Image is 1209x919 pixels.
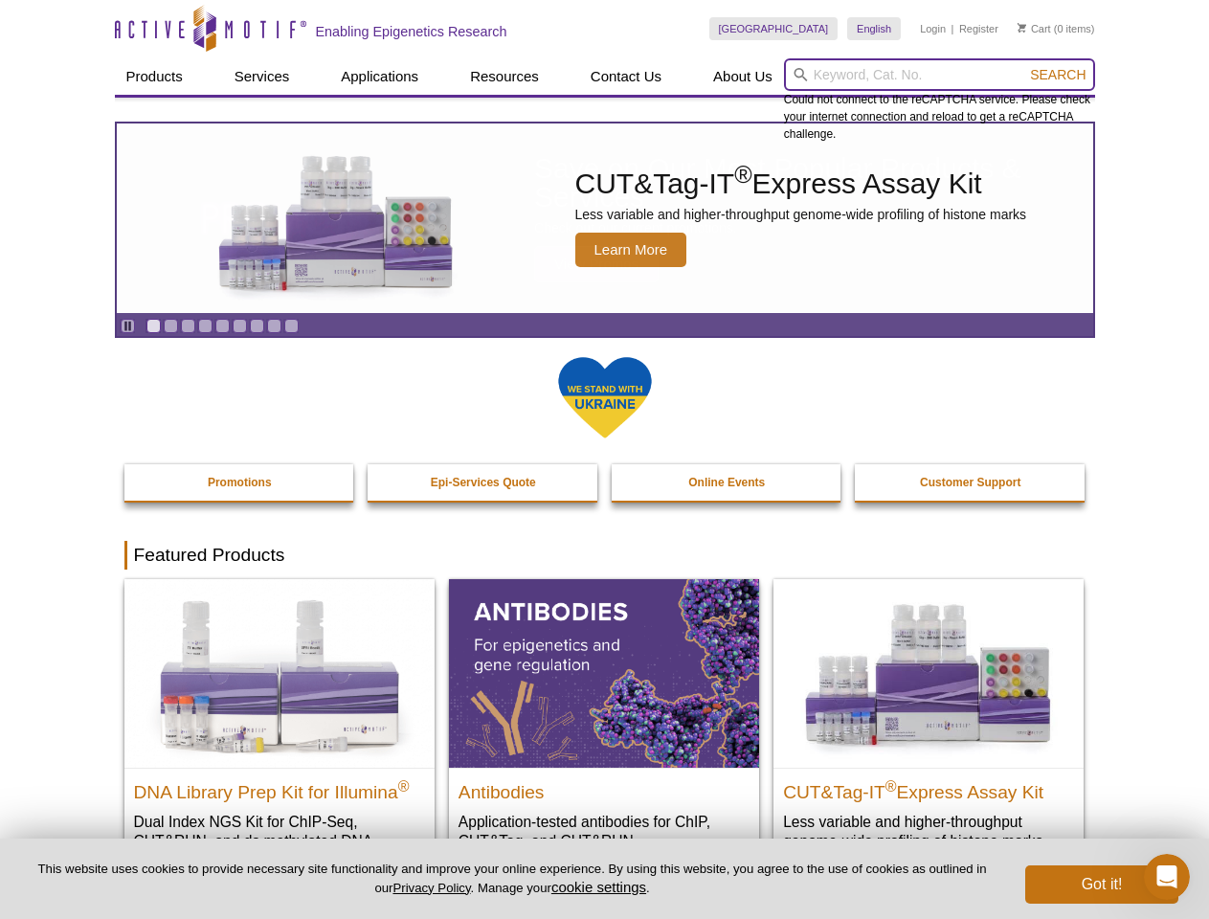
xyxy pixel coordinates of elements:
a: Go to slide 8 [267,319,281,333]
strong: Epi-Services Quote [431,476,536,489]
button: Got it! [1025,865,1178,904]
a: Go to slide 6 [233,319,247,333]
h2: Antibodies [459,773,750,802]
a: Go to slide 5 [215,319,230,333]
p: Application-tested antibodies for ChIP, CUT&Tag, and CUT&RUN. [459,812,750,851]
a: Register [959,22,998,35]
li: | [952,17,954,40]
h2: Enabling Epigenetics Research [316,23,507,40]
span: Learn More [575,233,687,267]
img: CUT&Tag-IT® Express Assay Kit [773,579,1084,767]
a: DNA Library Prep Kit for Illumina DNA Library Prep Kit for Illumina® Dual Index NGS Kit for ChIP-... [124,579,435,888]
img: All Antibodies [449,579,759,767]
h2: CUT&Tag-IT Express Assay Kit [783,773,1074,802]
div: Could not connect to the reCAPTCHA service. Please check your internet connection and reload to g... [784,58,1095,143]
a: Applications [329,58,430,95]
sup: ® [734,161,751,188]
sup: ® [885,777,897,794]
a: Resources [459,58,550,95]
article: CUT&Tag-IT Express Assay Kit [117,123,1093,313]
a: Epi-Services Quote [368,464,599,501]
h2: Featured Products [124,541,1086,570]
h2: CUT&Tag-IT Express Assay Kit [575,169,1027,198]
a: Login [920,22,946,35]
a: Cart [1018,22,1051,35]
img: CUT&Tag-IT Express Assay Kit [178,113,494,324]
a: Go to slide 7 [250,319,264,333]
a: Toggle autoplay [121,319,135,333]
a: About Us [702,58,784,95]
a: Go to slide 3 [181,319,195,333]
sup: ® [398,777,410,794]
a: Go to slide 2 [164,319,178,333]
img: We Stand With Ukraine [557,355,653,440]
strong: Customer Support [920,476,1020,489]
a: CUT&Tag-IT Express Assay Kit CUT&Tag-IT®Express Assay Kit Less variable and higher-throughput gen... [117,123,1093,313]
a: Products [115,58,194,95]
a: English [847,17,901,40]
p: This website uses cookies to provide necessary site functionality and improve your online experie... [31,861,994,897]
img: Your Cart [1018,23,1026,33]
a: Customer Support [855,464,1086,501]
a: Promotions [124,464,356,501]
a: Go to slide 9 [284,319,299,333]
p: Less variable and higher-throughput genome-wide profiling of histone marks [575,206,1027,223]
button: Search [1024,66,1091,83]
a: Go to slide 1 [146,319,161,333]
a: Services [223,58,302,95]
p: Dual Index NGS Kit for ChIP-Seq, CUT&RUN, and ds methylated DNA assays. [134,812,425,870]
a: Online Events [612,464,843,501]
p: Less variable and higher-throughput genome-wide profiling of histone marks​. [783,812,1074,851]
button: cookie settings [551,879,646,895]
a: All Antibodies Antibodies Application-tested antibodies for ChIP, CUT&Tag, and CUT&RUN. [449,579,759,869]
a: [GEOGRAPHIC_DATA] [709,17,839,40]
h2: DNA Library Prep Kit for Illumina [134,773,425,802]
span: Search [1030,67,1086,82]
strong: Online Events [688,476,765,489]
li: (0 items) [1018,17,1095,40]
iframe: Intercom live chat [1144,854,1190,900]
a: Go to slide 4 [198,319,213,333]
a: Privacy Policy [392,881,470,895]
a: Contact Us [579,58,673,95]
img: DNA Library Prep Kit for Illumina [124,579,435,767]
input: Keyword, Cat. No. [784,58,1095,91]
a: CUT&Tag-IT® Express Assay Kit CUT&Tag-IT®Express Assay Kit Less variable and higher-throughput ge... [773,579,1084,869]
strong: Promotions [208,476,272,489]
